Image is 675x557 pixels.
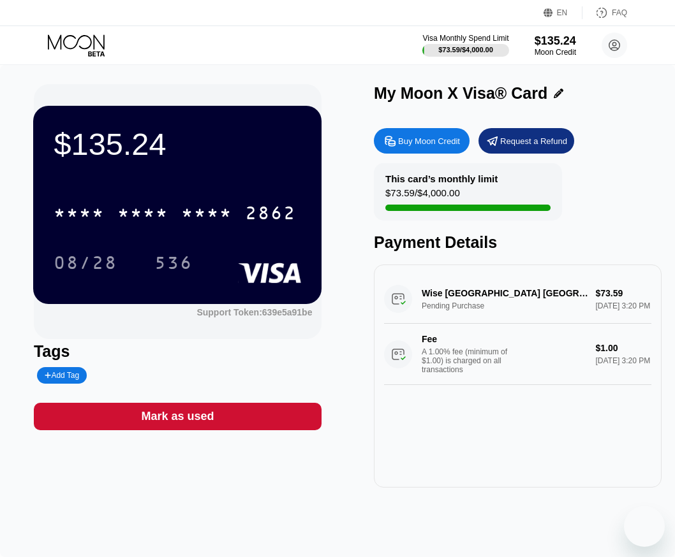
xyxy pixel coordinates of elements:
div: [DATE] 3:20 PM [595,356,651,365]
div: Support Token:639e5a91be [197,307,312,317]
div: FAQ [612,8,627,17]
div: Mark as used [34,403,322,430]
div: A 1.00% fee (minimum of $1.00) is charged on all transactions [422,347,517,374]
div: Support Token: 639e5a91be [197,307,312,317]
div: My Moon X Visa® Card [374,84,547,103]
div: This card’s monthly limit [385,173,498,184]
div: $135.24 [535,34,576,48]
div: FAQ [582,6,627,19]
div: Fee [422,334,511,344]
div: Add Tag [37,367,87,384]
div: Visa Monthly Spend Limit$73.59/$4,000.00 [422,34,508,57]
div: Moon Credit [535,48,576,57]
div: 08/28 [44,247,127,278]
div: FeeA 1.00% fee (minimum of $1.00) is charged on all transactions$1.00[DATE] 3:20 PM [384,324,651,385]
div: Payment Details [374,233,662,252]
div: $73.59 / $4,000.00 [438,46,493,54]
div: Tags [34,342,322,361]
div: 536 [145,247,202,278]
div: Request a Refund [500,136,567,147]
div: 2862 [245,205,296,225]
div: Buy Moon Credit [398,136,460,147]
div: EN [557,8,568,17]
div: Add Tag [45,371,79,380]
div: $135.24 [54,126,301,162]
div: Mark as used [141,409,214,424]
div: EN [544,6,582,19]
div: $1.00 [595,343,651,353]
div: Buy Moon Credit [374,128,470,154]
div: $135.24Moon Credit [535,34,576,57]
div: $73.59 / $4,000.00 [385,187,460,205]
iframe: Button to launch messaging window [624,506,665,547]
div: 08/28 [54,254,117,275]
div: 536 [154,254,193,275]
div: Visa Monthly Spend Limit [422,34,508,43]
div: Request a Refund [478,128,574,154]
